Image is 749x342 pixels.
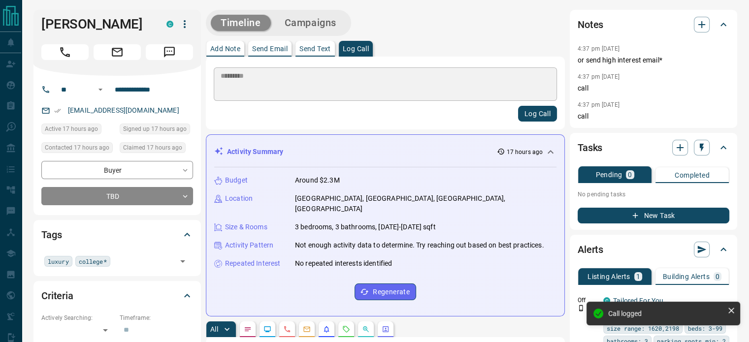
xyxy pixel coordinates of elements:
svg: Lead Browsing Activity [263,325,271,333]
div: Fri Sep 12 2025 [120,124,193,137]
svg: Push Notification Only [578,305,585,311]
p: Actively Searching: [41,313,115,322]
div: Fri Sep 12 2025 [120,142,193,156]
p: 0 [628,171,632,178]
svg: Notes [244,325,252,333]
svg: Listing Alerts [323,325,330,333]
button: Open [95,84,106,95]
p: call [578,111,729,122]
span: Message [146,44,193,60]
h2: Tasks [578,140,602,155]
div: Tasks [578,136,729,159]
button: Log Call [518,106,557,122]
p: Activity Pattern [225,240,273,250]
p: Timeframe: [120,313,193,322]
p: Completed [675,172,710,179]
span: Email [94,44,141,60]
p: [GEOGRAPHIC_DATA], [GEOGRAPHIC_DATA], [GEOGRAPHIC_DATA], [GEOGRAPHIC_DATA] [295,193,556,214]
div: condos.ca [603,297,610,304]
p: 4:37 pm [DATE] [578,73,619,80]
a: Tailored For You [613,297,663,305]
div: Buyer [41,161,193,179]
svg: Agent Actions [382,325,390,333]
p: Log Call [343,45,369,52]
div: Activity Summary17 hours ago [214,143,556,161]
p: 4:37 pm [DATE] [578,45,619,52]
p: 17 hours ago [507,148,543,156]
p: 4:37 pm [DATE] [578,101,619,108]
p: 1 [636,273,640,280]
p: Add Note [210,45,240,52]
button: Timeline [211,15,271,31]
button: Campaigns [275,15,346,31]
p: Size & Rooms [225,222,267,232]
p: 0 [716,273,719,280]
p: Budget [225,175,248,186]
svg: Email Verified [54,107,61,114]
div: Tags [41,223,193,247]
h2: Tags [41,227,62,243]
span: luxury [48,256,69,266]
h2: Alerts [578,242,603,257]
p: No repeated interests identified [295,258,392,269]
div: Fri Sep 12 2025 [41,142,115,156]
a: [EMAIL_ADDRESS][DOMAIN_NAME] [68,106,179,114]
svg: Opportunities [362,325,370,333]
p: Repeated Interest [225,258,280,269]
svg: Calls [283,325,291,333]
button: Open [176,254,190,268]
p: All [210,326,218,333]
p: Pending [595,171,622,178]
span: Contacted 17 hours ago [45,143,109,153]
p: Not enough activity data to determine. Try reaching out based on best practices. [295,240,544,250]
button: New Task [578,208,729,223]
p: 3 bedrooms, 3 bathrooms, [DATE]-[DATE] sqft [295,222,436,232]
p: Off [578,296,597,305]
span: Signed up 17 hours ago [123,124,187,134]
span: Call [41,44,89,60]
div: Call logged [608,310,723,317]
p: Around $2.3M [295,175,340,186]
div: condos.ca [166,21,173,28]
button: Regenerate [355,283,416,300]
div: Alerts [578,238,729,261]
span: Claimed 17 hours ago [123,143,182,153]
span: college* [79,256,107,266]
p: Send Email [252,45,288,52]
h1: [PERSON_NAME] [41,16,152,32]
svg: Emails [303,325,311,333]
p: Send Text [299,45,331,52]
p: Listing Alerts [587,273,630,280]
span: Active 17 hours ago [45,124,98,134]
div: TBD [41,187,193,205]
p: No pending tasks [578,187,729,202]
h2: Notes [578,17,603,32]
p: Activity Summary [227,147,283,157]
div: Notes [578,13,729,36]
svg: Requests [342,325,350,333]
div: Criteria [41,284,193,308]
p: or send high interest email* [578,55,729,65]
div: Fri Sep 12 2025 [41,124,115,137]
h2: Criteria [41,288,73,304]
p: Building Alerts [663,273,710,280]
p: call [578,83,729,93]
p: Location [225,193,253,204]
